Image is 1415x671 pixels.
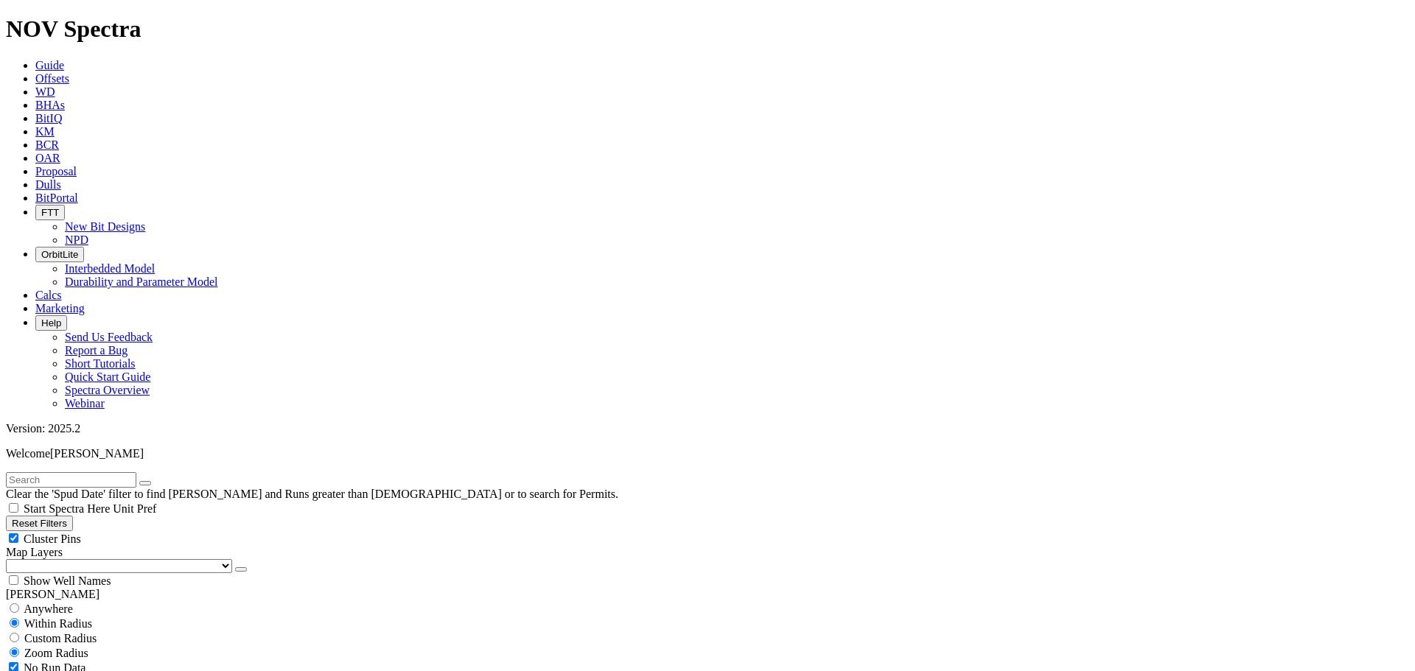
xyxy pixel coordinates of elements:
a: Marketing [35,302,85,315]
p: Welcome [6,447,1409,460]
button: FTT [35,205,65,220]
span: [PERSON_NAME] [50,447,144,460]
button: Reset Filters [6,516,73,531]
a: NPD [65,233,88,246]
span: Map Layers [6,546,63,558]
span: Within Radius [24,617,92,630]
a: Offsets [35,72,69,85]
span: Anywhere [24,603,73,615]
a: BitPortal [35,192,78,204]
span: Zoom Radius [24,647,88,659]
a: BitIQ [35,112,62,124]
a: BCR [35,138,59,151]
span: Show Well Names [24,575,111,587]
a: Proposal [35,165,77,178]
a: Send Us Feedback [65,331,153,343]
span: Custom Radius [24,632,97,644]
a: Quick Start Guide [65,370,150,383]
span: OrbitLite [41,249,78,260]
a: Short Tutorials [65,357,136,370]
a: Calcs [35,289,62,301]
a: Durability and Parameter Model [65,275,218,288]
span: Start Spectra Here [24,502,110,515]
button: OrbitLite [35,247,84,262]
a: Report a Bug [65,344,127,356]
a: Guide [35,59,64,71]
span: Help [41,317,61,329]
input: Search [6,472,136,488]
a: KM [35,125,55,138]
input: Start Spectra Here [9,503,18,513]
span: Unit Pref [113,502,156,515]
h1: NOV Spectra [6,15,1409,43]
span: Clear the 'Spud Date' filter to find [PERSON_NAME] and Runs greater than [DEMOGRAPHIC_DATA] or to... [6,488,618,500]
span: FTT [41,207,59,218]
div: Version: 2025.2 [6,422,1409,435]
a: OAR [35,152,60,164]
a: Dulls [35,178,61,191]
span: Cluster Pins [24,533,81,545]
a: WD [35,85,55,98]
a: Webinar [65,397,105,410]
a: BHAs [35,99,65,111]
button: Help [35,315,67,331]
a: Spectra Overview [65,384,150,396]
a: New Bit Designs [65,220,145,233]
div: [PERSON_NAME] [6,588,1409,601]
a: Interbedded Model [65,262,155,275]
